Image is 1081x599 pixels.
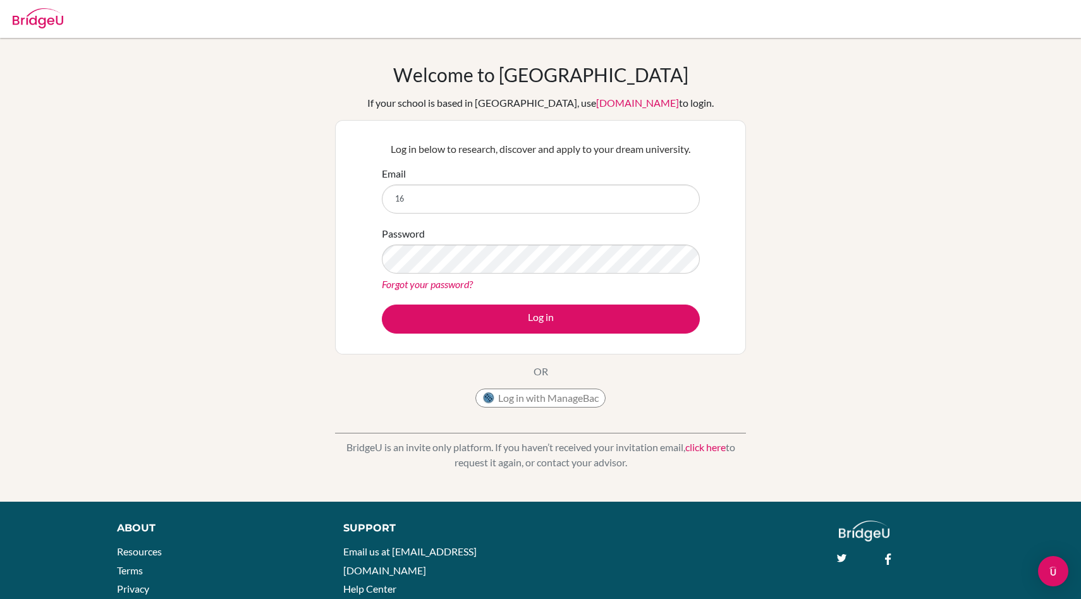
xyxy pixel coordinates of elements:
label: Password [382,226,425,241]
a: [DOMAIN_NAME] [596,97,679,109]
a: Forgot your password? [382,278,473,290]
a: click here [685,441,726,453]
a: Terms [117,564,143,576]
div: If your school is based in [GEOGRAPHIC_DATA], use to login. [367,95,714,111]
h1: Welcome to [GEOGRAPHIC_DATA] [393,63,688,86]
img: logo_white@2x-f4f0deed5e89b7ecb1c2cc34c3e3d731f90f0f143d5ea2071677605dd97b5244.png [839,521,890,542]
label: Email [382,166,406,181]
a: Help Center [343,583,396,595]
button: Log in with ManageBac [475,389,606,408]
p: Log in below to research, discover and apply to your dream university. [382,142,700,157]
a: Resources [117,545,162,557]
div: About [117,521,315,536]
div: Open Intercom Messenger [1038,556,1068,586]
p: BridgeU is an invite only platform. If you haven’t received your invitation email, to request it ... [335,440,746,470]
button: Log in [382,305,700,334]
a: Privacy [117,583,149,595]
p: OR [534,364,548,379]
a: Email us at [EMAIL_ADDRESS][DOMAIN_NAME] [343,545,477,576]
div: Support [343,521,527,536]
img: Bridge-U [13,8,63,28]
